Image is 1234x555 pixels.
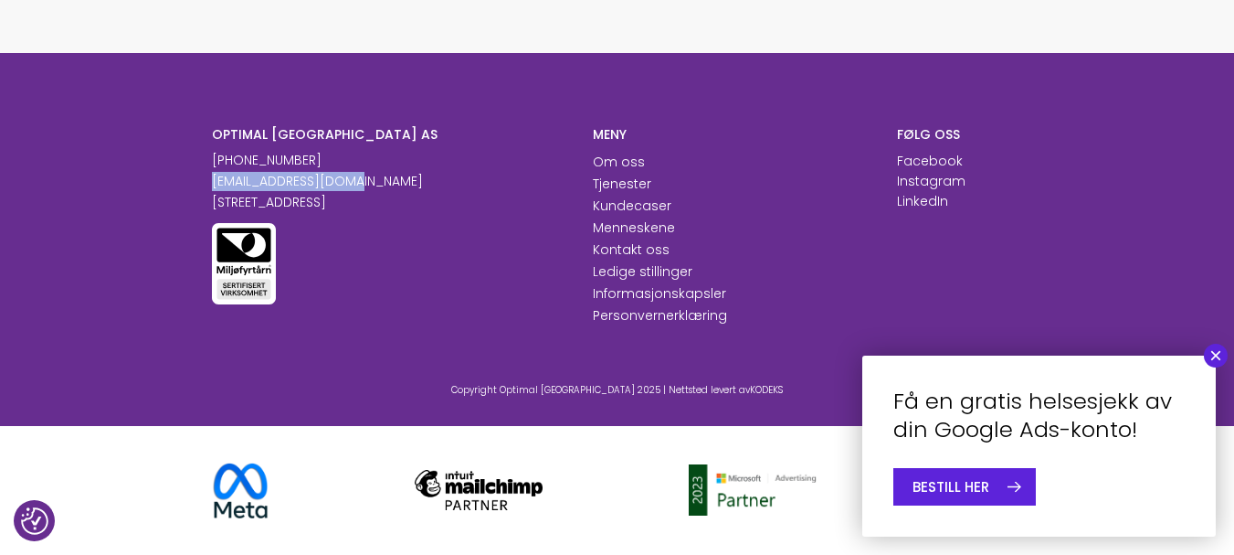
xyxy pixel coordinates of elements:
a: KODEKS [750,383,783,397]
a: Tjenester [593,175,651,193]
p: Instagram [897,172,965,191]
span: | [663,383,666,397]
a: Kundecaser [593,197,671,215]
p: [STREET_ADDRESS] [212,193,565,212]
p: Facebook [897,152,963,171]
img: Miljøfyrtårn sertifisert virksomhet [212,223,276,304]
a: Ledige stillinger [593,262,692,281]
a: Personvernerklæring [593,306,727,325]
a: Instagram [897,172,965,190]
h6: FØLG OSS [897,126,1022,143]
span: Copyright Optimal [GEOGRAPHIC_DATA] 2025 [451,383,660,397]
h6: MENY [593,126,870,143]
button: Close [1204,344,1228,368]
a: [EMAIL_ADDRESS][DOMAIN_NAME] [212,172,423,190]
a: Om oss [593,153,645,171]
a: LinkedIn [897,192,948,210]
p: LinkedIn [897,192,948,211]
button: Samtykkepreferanser [21,507,48,535]
a: Informasjonskapsler [593,284,726,303]
span: Nettsted levert av [669,383,783,397]
a: Menneskene [593,219,675,237]
a: Facebook [897,152,963,170]
img: Revisit consent button [21,507,48,535]
a: BESTILL HER [893,468,1036,506]
h6: OPTIMAL [GEOGRAPHIC_DATA] AS [212,126,565,143]
a: Kontakt oss [593,240,670,259]
h4: Få en gratis helsesjekk av din Google Ads-konto! [893,387,1185,443]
